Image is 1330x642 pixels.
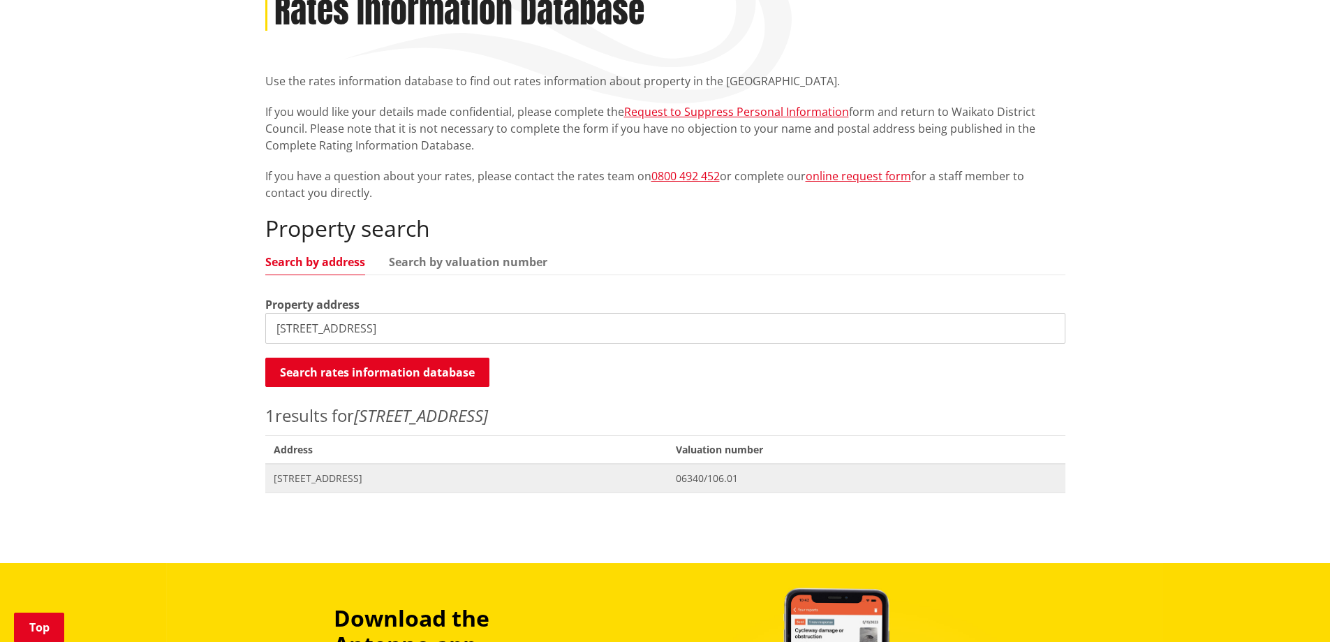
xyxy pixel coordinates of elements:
[274,472,660,486] span: [STREET_ADDRESS]
[265,103,1065,154] p: If you would like your details made confidential, please complete the form and return to Waikato ...
[265,256,365,268] a: Search by address
[265,435,668,464] span: Address
[265,296,360,313] label: Property address
[354,404,488,427] em: [STREET_ADDRESS]
[265,313,1065,344] input: e.g. Duke Street NGARUAWAHIA
[624,104,849,119] a: Request to Suppress Personal Information
[667,435,1065,464] span: Valuation number
[676,472,1056,486] span: 06340/106.01
[265,464,1065,493] a: [STREET_ADDRESS] 06340/106.01
[651,168,720,184] a: 0800 492 452
[265,73,1065,89] p: Use the rates information database to find out rates information about property in the [GEOGRAPHI...
[265,358,489,387] button: Search rates information database
[265,404,275,427] span: 1
[265,168,1065,201] p: If you have a question about your rates, please contact the rates team on or complete our for a s...
[265,215,1065,242] h2: Property search
[806,168,911,184] a: online request form
[389,256,547,268] a: Search by valuation number
[14,613,64,642] a: Top
[265,403,1065,428] p: results for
